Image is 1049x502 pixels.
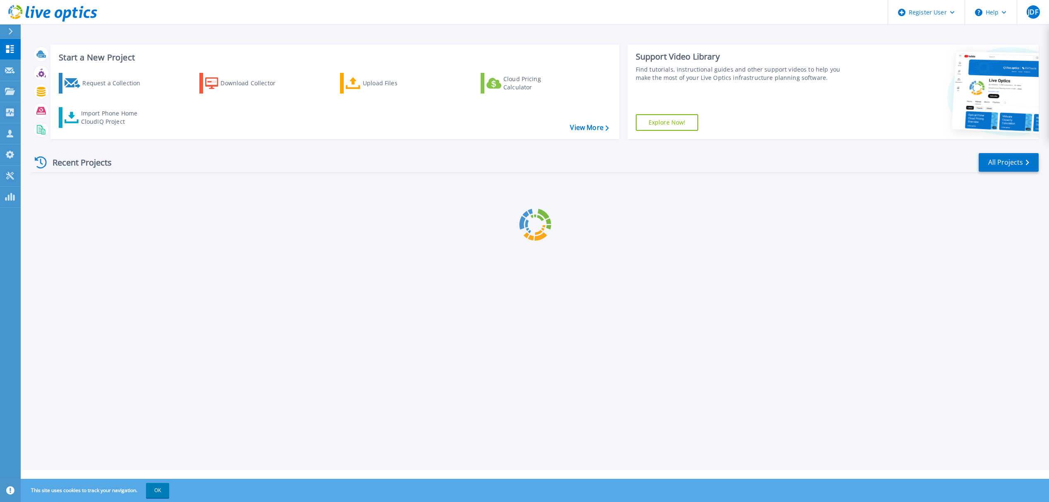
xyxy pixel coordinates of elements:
[59,73,151,94] a: Request a Collection
[1028,9,1038,15] span: JDF
[146,483,169,498] button: OK
[363,75,429,91] div: Upload Files
[636,65,848,82] div: Find tutorials, instructional guides and other support videos to help you make the most of your L...
[82,75,148,91] div: Request a Collection
[570,124,608,132] a: View More
[481,73,573,94] a: Cloud Pricing Calculator
[636,114,699,131] a: Explore Now!
[81,109,146,126] div: Import Phone Home CloudIQ Project
[32,152,123,173] div: Recent Projects
[23,483,169,498] span: This site uses cookies to track your navigation.
[59,53,608,62] h3: Start a New Project
[220,75,287,91] div: Download Collector
[979,153,1039,172] a: All Projects
[199,73,292,94] a: Download Collector
[636,51,848,62] div: Support Video Library
[503,75,570,91] div: Cloud Pricing Calculator
[340,73,432,94] a: Upload Files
